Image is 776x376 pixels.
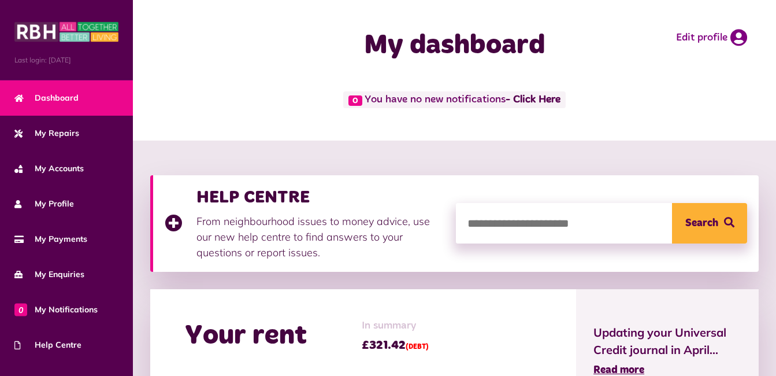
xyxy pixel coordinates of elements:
a: Edit profile [676,29,747,46]
span: (DEBT) [406,344,429,351]
span: £321.42 [362,337,429,354]
span: My Payments [14,233,87,245]
button: Search [672,203,747,244]
img: MyRBH [14,20,118,43]
span: Help Centre [14,339,81,351]
span: You have no new notifications [343,91,566,108]
h2: Your rent [185,319,307,353]
span: My Accounts [14,163,84,175]
p: From neighbourhood issues to money advice, use our new help centre to find answers to your questi... [196,213,444,260]
span: My Enquiries [14,268,84,281]
span: My Notifications [14,304,98,316]
span: My Profile [14,198,74,210]
h1: My dashboard [305,29,604,62]
h3: HELP CENTRE [196,187,444,208]
a: - Click Here [506,95,560,105]
span: 0 [348,95,362,106]
span: Search [685,203,718,244]
span: Read more [593,365,644,375]
span: In summary [362,318,429,334]
span: 0 [14,303,27,316]
span: Last login: [DATE] [14,55,118,65]
span: My Repairs [14,127,79,139]
span: Dashboard [14,92,79,104]
span: Updating your Universal Credit journal in April... [593,324,741,359]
